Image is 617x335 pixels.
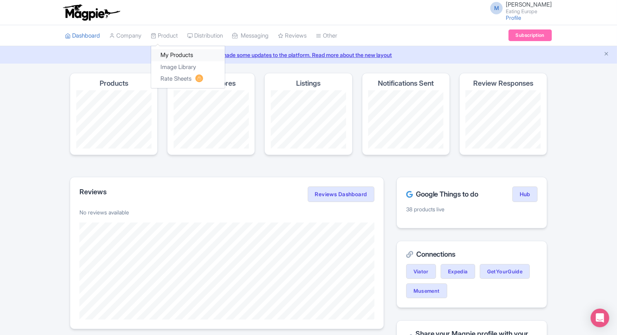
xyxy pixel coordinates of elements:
a: Reviews [278,25,307,47]
p: 38 products live [406,205,538,213]
h4: Review Responses [473,79,533,87]
a: We made some updates to the platform. Read more about the new layout [5,51,612,59]
h4: Notifications Sent [378,79,434,87]
img: logo-ab69f6fb50320c5b225c76a69d11143b.png [61,4,121,21]
a: Hub [512,186,538,202]
a: GetYourGuide [480,264,530,279]
h2: Connections [406,250,538,258]
a: Product [151,25,178,47]
a: Company [109,25,141,47]
a: Rate Sheets [151,73,225,85]
a: Subscription [508,29,552,41]
a: Other [316,25,337,47]
h4: Products [100,79,128,87]
a: Dashboard [65,25,100,47]
h4: Listings [296,79,321,87]
a: My Products [151,49,225,61]
h2: Reviews [79,188,107,196]
a: Image Library [151,61,225,73]
p: No reviews available [79,208,374,216]
a: Viator [406,264,436,279]
a: Expedia [441,264,475,279]
a: M [PERSON_NAME] Eating Europe [486,2,552,14]
a: Distribution [187,25,223,47]
div: Open Intercom Messenger [591,309,609,327]
a: Profile [506,14,521,21]
button: Close announcement [603,50,609,59]
h2: Google Things to do [406,190,479,198]
span: [PERSON_NAME] [506,1,552,8]
a: Messaging [232,25,269,47]
a: Musement [406,283,447,298]
a: Reviews Dashboard [308,186,374,202]
span: M [490,2,503,14]
small: Eating Europe [506,9,552,14]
